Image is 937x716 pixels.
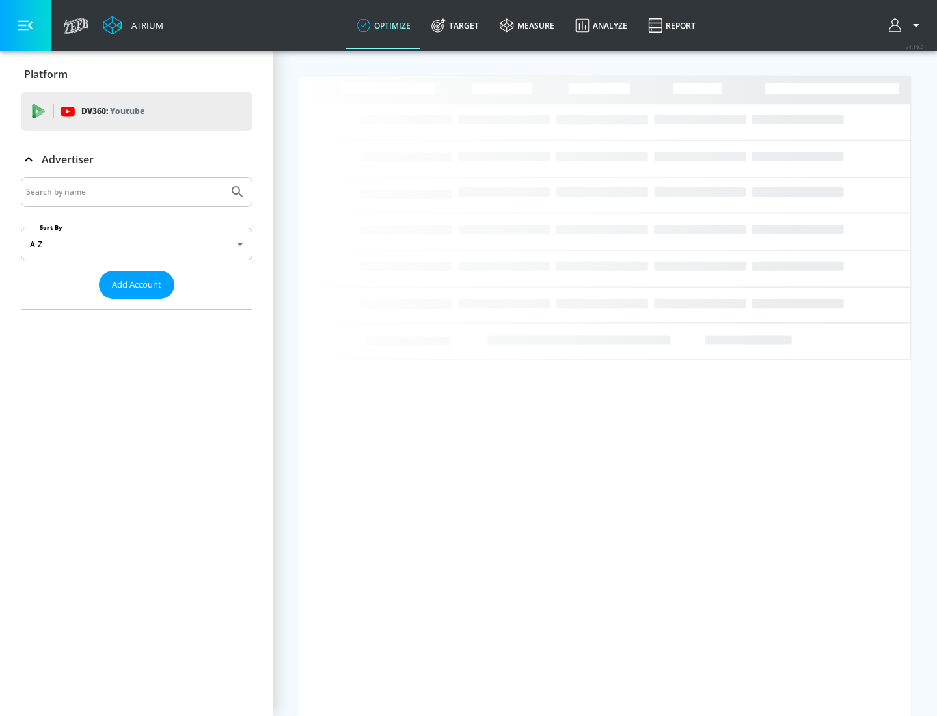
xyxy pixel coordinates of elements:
[565,2,638,49] a: Analyze
[638,2,706,49] a: Report
[37,223,65,232] label: Sort By
[21,141,252,178] div: Advertiser
[21,177,252,309] div: Advertiser
[906,43,924,50] span: v 4.19.0
[99,271,174,299] button: Add Account
[42,152,94,167] p: Advertiser
[21,92,252,131] div: DV360: Youtube
[421,2,489,49] a: Target
[346,2,421,49] a: optimize
[103,16,163,35] a: Atrium
[81,104,144,118] p: DV360:
[26,184,223,200] input: Search by name
[110,104,144,118] p: Youtube
[21,56,252,92] div: Platform
[24,67,68,81] p: Platform
[489,2,565,49] a: measure
[126,20,163,31] div: Atrium
[112,277,161,292] span: Add Account
[21,228,252,260] div: A-Z
[21,299,252,309] nav: list of Advertiser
